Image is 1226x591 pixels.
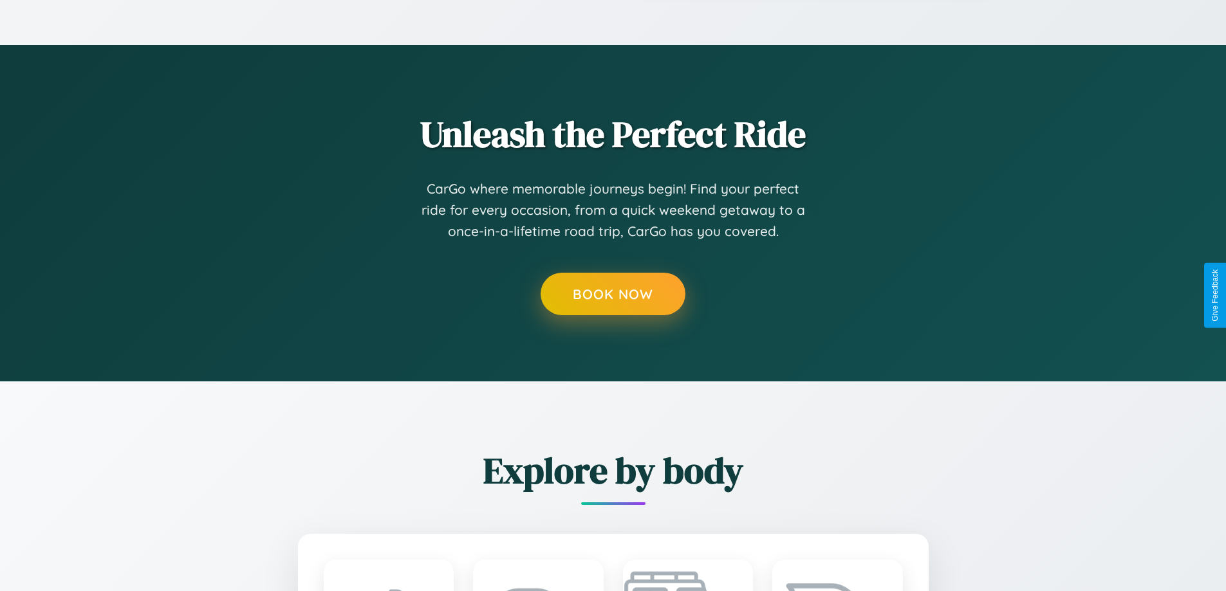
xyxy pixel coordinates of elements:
div: Give Feedback [1211,269,1220,322]
h2: Explore by body [227,446,999,495]
p: CarGo where memorable journeys begin! Find your perfect ride for every occasion, from a quick wee... [420,178,806,242]
h2: Unleash the Perfect Ride [227,109,999,159]
button: Book Now [541,273,685,315]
